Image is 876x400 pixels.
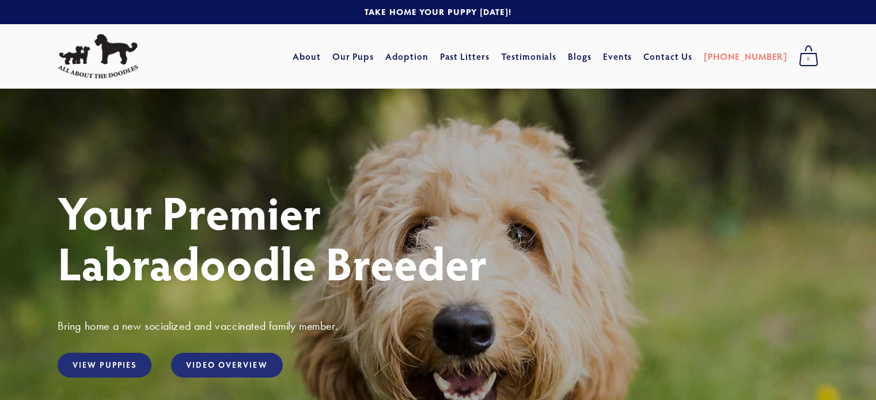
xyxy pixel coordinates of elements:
a: [PHONE_NUMBER] [704,46,787,67]
h1: Your Premier Labradoodle Breeder [58,186,818,288]
a: Blogs [568,46,591,67]
a: Events [603,46,632,67]
a: About [293,46,321,67]
span: 0 [799,52,818,67]
a: Our Pups [332,46,374,67]
a: Adoption [385,46,428,67]
a: Video Overview [171,353,282,378]
a: Testimonials [501,46,557,67]
a: 0 items in cart [793,42,824,71]
img: All About The Doodles [58,34,138,79]
a: Past Litters [440,50,490,62]
a: View Puppies [58,353,151,378]
h3: Bring home a new socialized and vaccinated family member. [58,318,818,333]
a: Contact Us [643,46,692,67]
